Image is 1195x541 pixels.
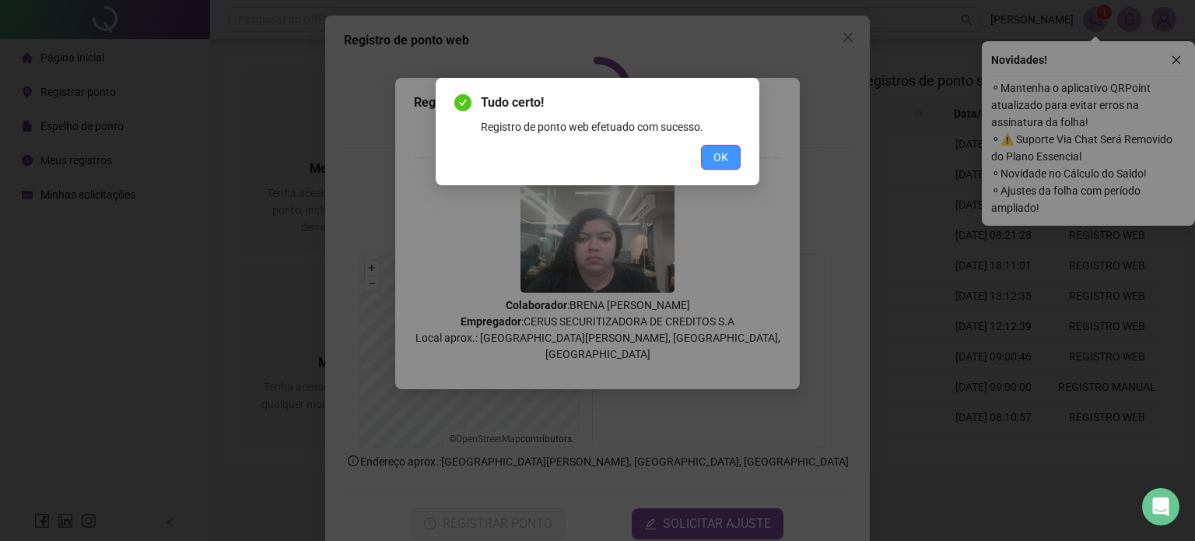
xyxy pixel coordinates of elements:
[1142,488,1179,525] div: Open Intercom Messenger
[701,145,741,170] button: OK
[481,93,741,112] span: Tudo certo!
[713,149,728,166] span: OK
[454,94,471,111] span: check-circle
[481,118,741,135] div: Registro de ponto web efetuado com sucesso.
